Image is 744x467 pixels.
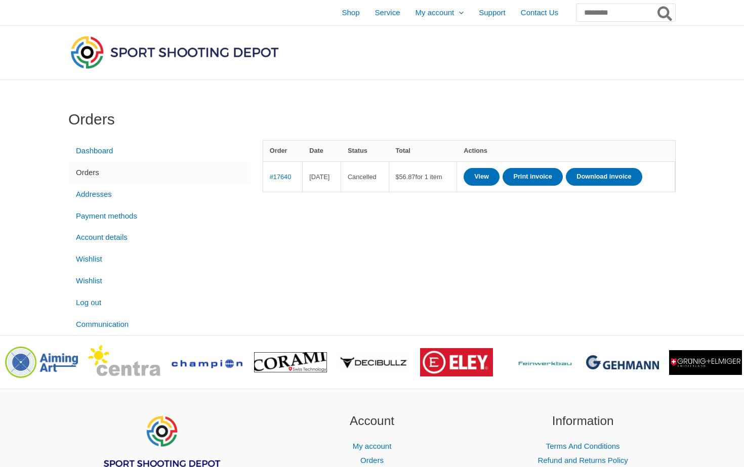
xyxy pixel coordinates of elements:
a: Account details [68,227,251,248]
h2: Account [279,412,465,431]
a: View order number 17640 [270,173,292,181]
h1: Orders [68,110,676,129]
a: Orders [360,456,384,464]
a: Refund and Returns Policy [538,456,628,464]
span: Total [395,147,410,154]
span: 56.87 [395,173,415,181]
a: Addresses [68,183,251,205]
a: Orders [68,161,251,183]
a: Terms And Conditions [546,442,620,450]
a: Print invoice order number 17640 [503,168,563,186]
h2: Information [490,412,676,431]
span: $ [395,173,399,181]
a: Log out [68,291,251,313]
a: Communication [68,313,251,335]
td: Cancelled [341,161,389,192]
a: Wishlist [68,248,251,270]
a: Dashboard [68,140,251,162]
a: Wishlist [68,270,251,292]
span: Status [348,147,367,154]
a: Payment methods [68,205,251,227]
img: brand logo [420,348,493,376]
img: Sport Shooting Depot [68,33,281,71]
nav: Account pages [68,140,251,335]
a: Download invoice order number 17640 [566,168,642,186]
a: View order 17640 [464,168,500,186]
td: for 1 item [389,161,458,192]
a: My account [353,442,392,450]
span: Order [270,147,287,154]
span: Date [309,147,323,154]
span: Actions [464,147,487,154]
time: [DATE] [309,173,329,181]
button: Search [655,4,675,21]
